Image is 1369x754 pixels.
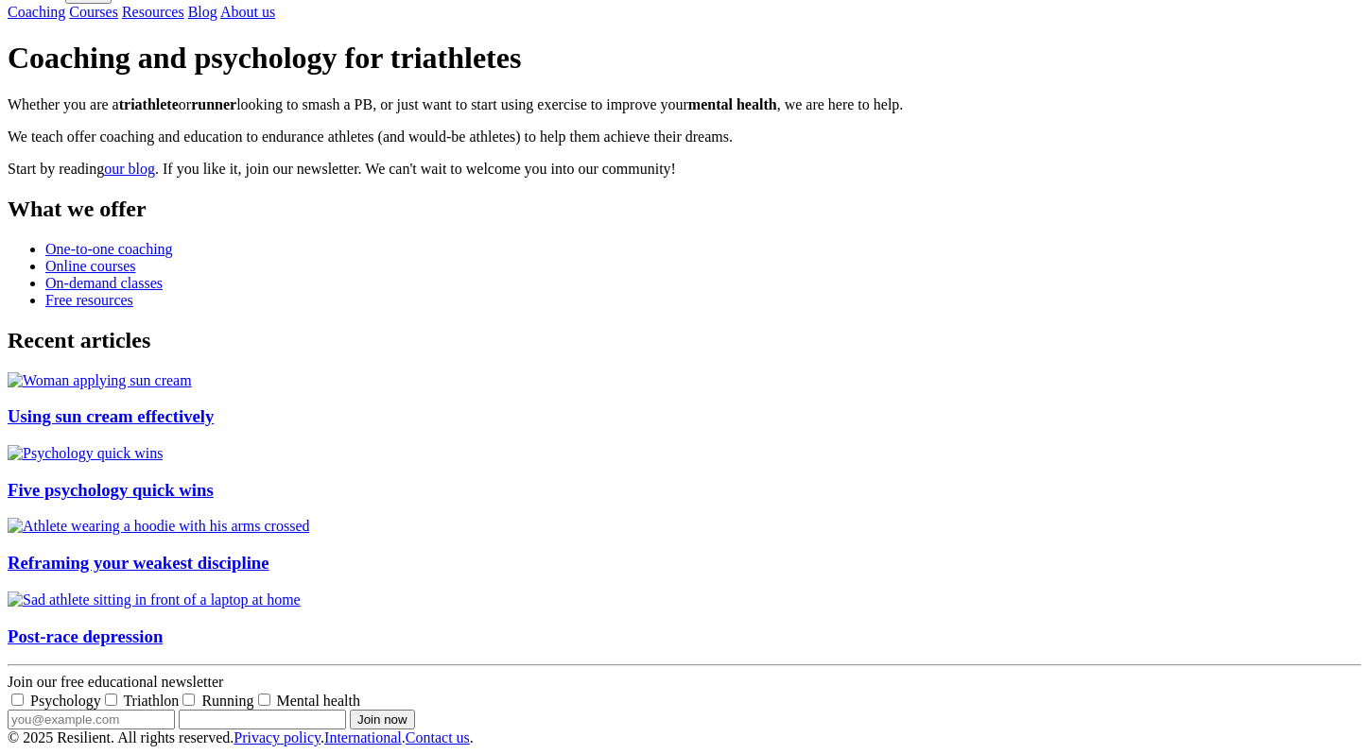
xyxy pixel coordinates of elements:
[8,553,269,573] a: Reframing your weakest discipline
[8,674,223,690] span: Join our free educational newsletter
[324,729,402,745] a: International
[8,518,309,535] img: Athlete wearing a hoodie with his arms crossed
[45,292,133,308] a: Free resources
[8,729,1361,746] div: © 2025 Resilient. All rights reserved. . . .
[8,41,1361,76] h1: Coaching and psychology for triathletes
[8,197,1361,222] h2: What we offer
[8,445,163,462] img: Psychology quick wins
[8,480,214,500] a: Five psychology quick wins
[688,96,777,112] strong: mental health
[188,4,217,20] a: Blog
[8,591,301,608] img: Sad athlete sitting in front of a laptop at home
[119,96,179,112] strong: triathlete
[277,693,360,709] label: Mental health
[69,4,118,20] a: Courses
[8,626,163,646] a: Post-race depression
[30,693,101,709] label: Psychology
[45,258,136,274] a: Online courses
[123,693,179,709] label: Triathlon
[8,372,192,389] img: Woman applying sun cream
[8,710,175,729] input: Email address
[201,693,253,709] label: Running
[234,729,321,745] a: Privacy policy
[8,328,1361,353] h2: Recent articles
[220,4,275,20] a: About us
[350,710,415,729] button: Join now
[8,129,1361,146] p: We teach offer coaching and education to endurance athletes (and would-be athletes) to help them ...
[45,275,163,291] a: On-demand classes
[8,406,214,426] a: Using sun cream effectively
[8,161,1361,178] p: Start by reading . If you like it, join our newsletter. We can't wait to welcome you into our com...
[122,4,184,20] a: Resources
[104,161,155,177] a: our blog
[8,96,1361,113] p: Whether you are a or looking to smash a PB, or just want to start using exercise to improve your ...
[8,4,65,20] a: Coaching
[45,241,173,257] a: One-to-one coaching
[191,96,236,112] strong: runner
[406,729,470,745] a: Contact us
